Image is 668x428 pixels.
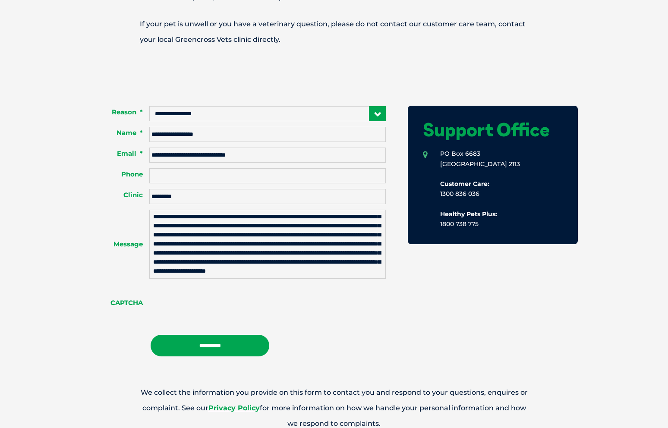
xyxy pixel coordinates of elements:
[90,170,149,179] label: Phone
[90,240,149,249] label: Message
[90,299,149,307] label: CAPTCHA
[440,210,497,218] b: Healthy Pets Plus:
[90,129,149,137] label: Name
[208,404,260,412] a: Privacy Policy
[149,287,280,321] iframe: reCAPTCHA
[90,108,149,116] label: Reason
[423,149,563,229] li: PO Box 6683 [GEOGRAPHIC_DATA] 2113 1300 836 036 1800 738 775
[90,191,149,199] label: Clinic
[423,121,563,139] h1: Support Office
[90,149,149,158] label: Email
[440,180,489,188] b: Customer Care:
[110,16,558,47] p: If your pet is unwell or you have a veterinary question, please do not contact our customer care ...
